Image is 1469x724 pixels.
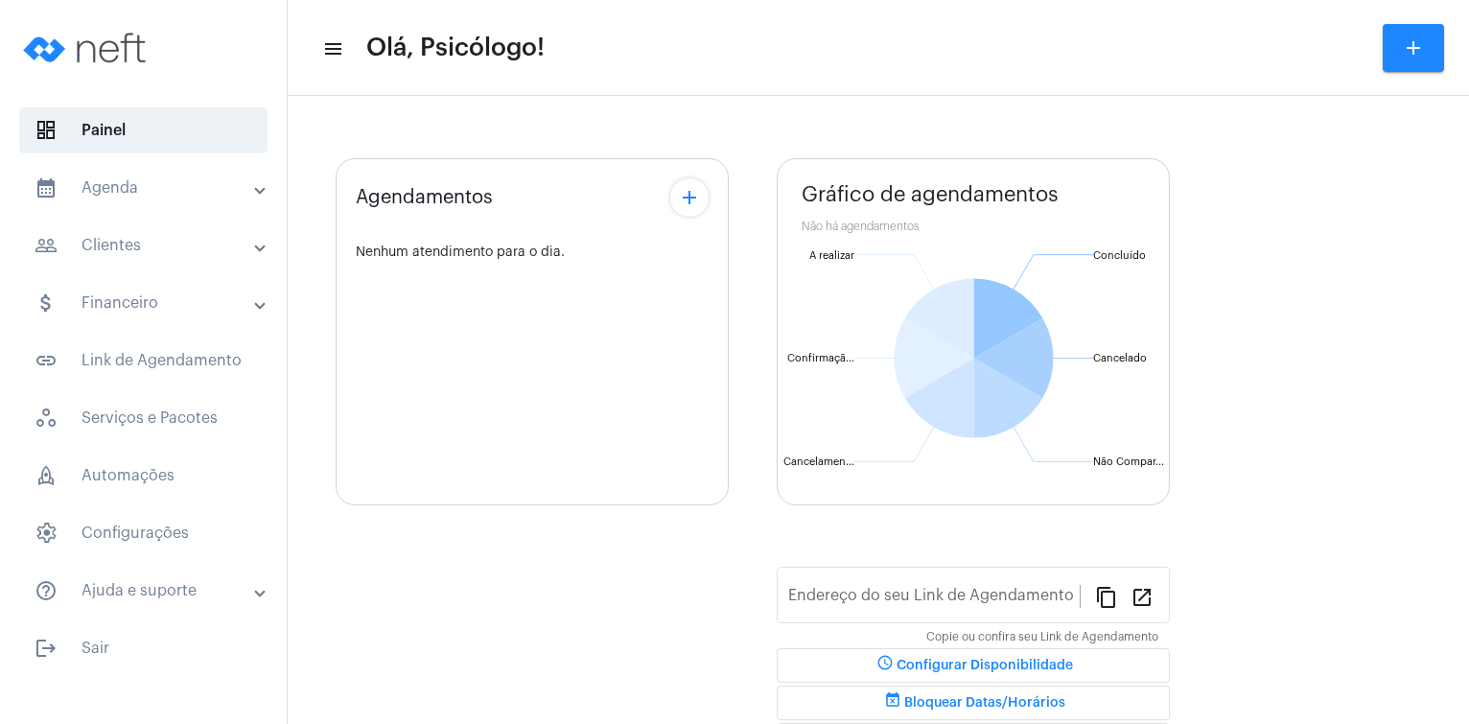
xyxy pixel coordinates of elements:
text: Cancelado [1093,353,1147,363]
span: sidenav icon [35,119,58,142]
text: Concluído [1093,250,1146,261]
mat-hint: Copie ou confira seu Link de Agendamento [926,631,1158,644]
text: A realizar [809,250,854,261]
mat-icon: add [678,186,701,209]
mat-icon: event_busy [881,691,904,714]
mat-icon: sidenav icon [35,637,58,660]
span: Gráfico de agendamentos [802,183,1059,206]
mat-icon: sidenav icon [322,37,341,60]
mat-icon: open_in_new [1131,585,1154,608]
mat-expansion-panel-header: sidenav iconClientes [12,222,287,269]
mat-icon: add [1402,36,1425,59]
button: Bloquear Datas/Horários [777,686,1170,720]
mat-expansion-panel-header: sidenav iconAgenda [12,165,287,211]
span: sidenav icon [35,464,58,487]
mat-icon: sidenav icon [35,176,58,199]
text: Não Compar... [1093,456,1164,467]
mat-icon: sidenav icon [35,349,58,372]
span: Olá, Psicólogo! [366,33,545,63]
span: Agendamentos [356,187,493,208]
span: Serviços e Pacotes [19,395,268,441]
mat-icon: schedule [874,654,897,677]
text: Cancelamen... [783,456,854,467]
span: Link de Agendamento [19,338,268,384]
mat-icon: sidenav icon [35,292,58,315]
mat-icon: content_copy [1095,585,1118,608]
mat-expansion-panel-header: sidenav iconAjuda e suporte [12,568,287,614]
mat-panel-title: Agenda [35,176,256,199]
mat-expansion-panel-header: sidenav iconFinanceiro [12,280,287,326]
mat-icon: sidenav icon [35,234,58,257]
input: Link [788,591,1080,608]
button: Configurar Disponibilidade [777,648,1170,683]
mat-panel-title: Financeiro [35,292,256,315]
span: Sair [19,625,268,671]
span: Configurações [19,510,268,556]
mat-panel-title: Ajuda e suporte [35,579,256,602]
span: sidenav icon [35,522,58,545]
span: sidenav icon [35,407,58,430]
text: Confirmaçã... [787,353,854,364]
span: Automações [19,453,268,499]
img: logo-neft-novo-2.png [15,10,159,86]
span: Painel [19,107,268,153]
span: Bloquear Datas/Horários [881,696,1065,710]
span: Configurar Disponibilidade [874,659,1073,672]
mat-icon: sidenav icon [35,579,58,602]
mat-panel-title: Clientes [35,234,256,257]
div: Nenhum atendimento para o dia. [356,245,709,260]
